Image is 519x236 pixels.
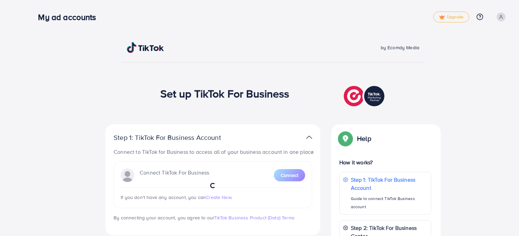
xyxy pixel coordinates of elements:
[160,87,290,100] h1: Set up TikTok For Business
[127,42,164,53] img: TikTok
[439,15,463,20] span: Upgrade
[344,84,386,108] img: TikTok partner
[381,44,419,51] span: by Ecomdy Media
[357,134,371,143] p: Help
[339,158,431,166] p: How it works?
[351,176,427,192] p: Step 1: TikTok For Business Account
[433,12,469,22] a: tickUpgrade
[339,132,352,145] img: Popup guide
[114,133,242,142] p: Step 1: TikTok For Business Account
[439,15,445,20] img: tick
[38,12,101,22] h3: My ad accounts
[306,132,312,142] img: TikTok partner
[351,195,427,211] p: Guide to connect TikTok Business account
